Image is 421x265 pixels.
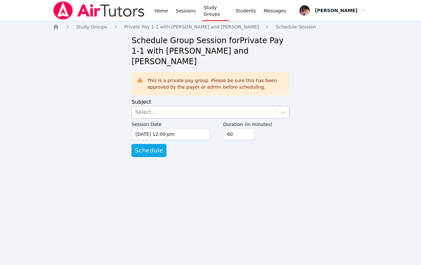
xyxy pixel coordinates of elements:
[76,24,107,30] a: Study Groups
[132,99,151,105] label: Subject
[135,146,163,155] span: Schedule
[276,24,316,30] a: Schedule Session
[53,1,145,20] img: Air Tutors
[147,77,284,90] div: This is a private pay group. Please be sure this has been approved by the payer or admin before s...
[132,35,289,67] h2: Schedule Group Session for Private Pay 1-1 with [PERSON_NAME] and [PERSON_NAME]
[132,118,210,128] label: Session Date
[124,24,259,30] a: Private Pay 1-1 with [PERSON_NAME] and [PERSON_NAME]
[76,24,107,29] span: Study Groups
[264,8,286,14] span: Messages
[276,24,316,29] span: Schedule Session
[53,24,368,30] nav: Breadcrumb
[124,24,259,29] span: Private Pay 1-1 with [PERSON_NAME] and [PERSON_NAME]
[223,118,289,128] label: Duration (in minutes)
[135,108,156,116] div: Select...
[132,144,166,157] button: Schedule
